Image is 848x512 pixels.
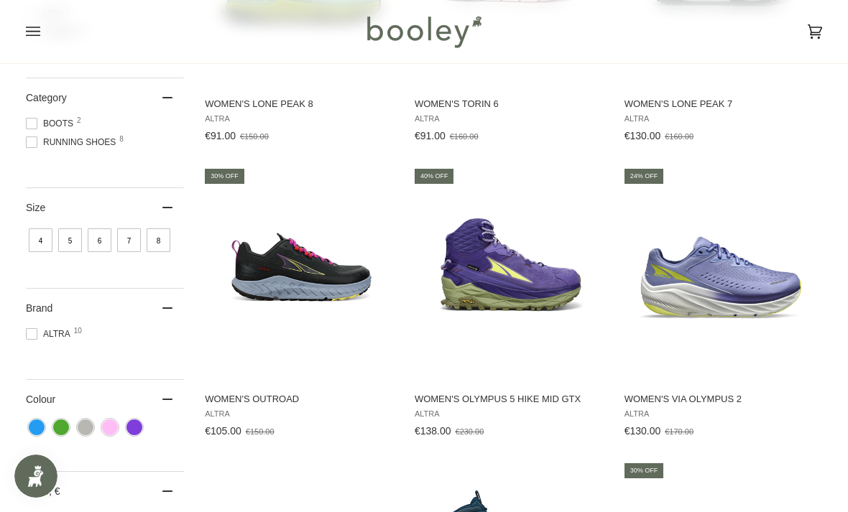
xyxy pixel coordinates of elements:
span: Altra [205,114,397,124]
span: €160.00 [665,132,693,141]
span: Brand [26,302,52,314]
a: Women's Olympus 5 Hike Mid GTX [413,167,609,442]
span: €150.00 [240,132,269,141]
span: Altra [625,409,817,419]
span: Boots [26,117,78,130]
span: Size: 4 [29,228,52,252]
span: Colour: Purple [126,419,142,435]
span: €170.00 [665,427,693,436]
span: Altra [415,114,607,124]
span: Women's Outroad [205,393,397,406]
span: €230.00 [456,427,484,436]
span: Altra [625,114,817,124]
span: €130.00 [625,130,661,141]
span: Altra [26,327,75,340]
div: 24% off [625,169,664,184]
span: €130.00 [625,425,661,437]
span: Women's Torin 6 [415,98,607,111]
span: 10 [74,327,82,335]
div: 40% off [415,169,454,184]
span: Colour: Green [53,419,69,435]
span: Colour: Pink [102,419,118,435]
span: €150.00 [246,427,275,436]
span: Colour: Grey [78,419,93,435]
img: Altra Women's Outroad Dark Gray / Blue - Booley Galway [203,175,400,372]
span: €91.00 [205,130,236,141]
span: Women's Olympus 5 Hike Mid GTX [415,393,607,406]
div: 30% off [205,169,244,184]
span: Women's VIA Olympus 2 [625,393,817,406]
a: Women's Outroad [203,167,400,442]
span: Size: 6 [88,228,111,252]
span: Category [26,92,67,103]
span: 2 [77,117,81,124]
span: €138.00 [415,425,451,437]
img: Altra Women's VIA Olympus 2 Purple - Booley Galway [622,175,819,372]
span: €91.00 [415,130,446,141]
span: Size: 7 [117,228,141,252]
span: Altra [205,409,397,419]
img: Altra Women's Olympus 5 Hike Mid GTX Purple - Booley Galway [413,175,609,372]
span: Colour [26,394,66,405]
span: Running Shoes [26,136,120,149]
span: Size: 8 [147,228,170,252]
span: €105.00 [205,425,241,437]
span: Women's Lone Peak 8 [205,98,397,111]
span: €160.00 [450,132,479,141]
a: Women's VIA Olympus 2 [622,167,819,442]
span: Size [26,202,45,213]
div: 30% off [625,463,664,478]
span: Altra [415,409,607,419]
span: Women's Lone Peak 7 [625,98,817,111]
span: Colour: Blue [29,419,45,435]
span: Size: 5 [58,228,82,252]
img: Booley [361,11,487,52]
iframe: Button to open loyalty program pop-up [14,455,57,498]
span: 8 [119,136,124,143]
